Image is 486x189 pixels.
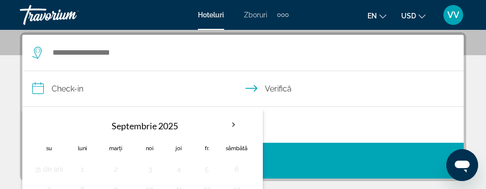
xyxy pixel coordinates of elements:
button: Ziua 1 [74,162,90,176]
button: Ziua 6 [226,162,247,176]
button: Meniu utilizator [440,4,466,25]
iframe: Buton lansare fereastră mesagerie [446,149,478,181]
button: Ziua 31 [34,162,63,176]
button: Luna viitoare [220,113,247,136]
button: Ziua 3 [141,162,159,176]
div: Widget de căutare [22,35,464,179]
font: en [367,12,377,20]
button: Datele de check-in și check-out [22,71,464,107]
button: Schimbați limba [367,8,386,23]
button: Ziua 5 [199,162,215,176]
font: Septembrie 2025 [112,120,178,131]
font: USD [401,12,416,20]
font: VV [447,9,459,20]
a: Zboruri [244,11,267,19]
button: Ziua 4 [170,162,188,176]
button: Ziua 2 [101,162,130,176]
a: Hoteluri [198,11,224,19]
button: Schimbați moneda [401,8,425,23]
button: Elemente de navigare suplimentare [277,7,289,23]
a: Travorium [20,2,119,28]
